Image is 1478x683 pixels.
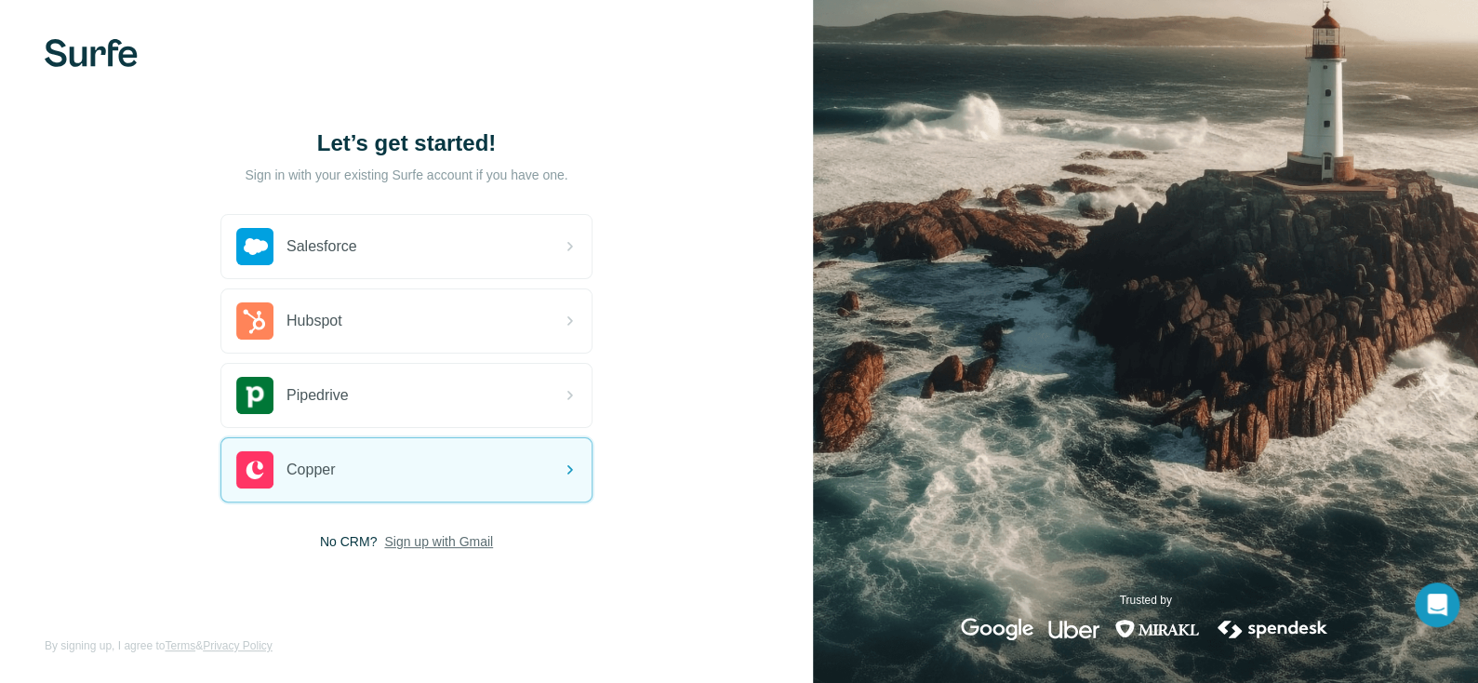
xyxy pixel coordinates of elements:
a: Terms [165,639,195,652]
img: google's logo [961,618,1033,640]
img: salesforce's logo [236,228,273,265]
span: By signing up, I agree to & [45,637,273,654]
img: pipedrive's logo [236,377,273,414]
h1: Let’s get started! [220,128,593,158]
p: Sign in with your existing Surfe account if you have one. [245,166,567,184]
span: Hubspot [286,310,342,332]
p: Trusted by [1119,592,1171,609]
div: Open Intercom Messenger [1415,583,1459,627]
img: spendesk's logo [1215,618,1330,640]
a: Privacy Policy [203,639,273,652]
span: No CRM? [320,532,377,551]
span: Pipedrive [286,384,349,407]
img: Surfe's logo [45,39,138,67]
img: uber's logo [1048,618,1099,640]
span: Copper [286,459,335,481]
img: hubspot's logo [236,302,273,340]
span: Salesforce [286,235,357,258]
button: Sign up with Gmail [384,532,493,551]
img: copper's logo [236,451,273,489]
img: mirakl's logo [1114,618,1200,640]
